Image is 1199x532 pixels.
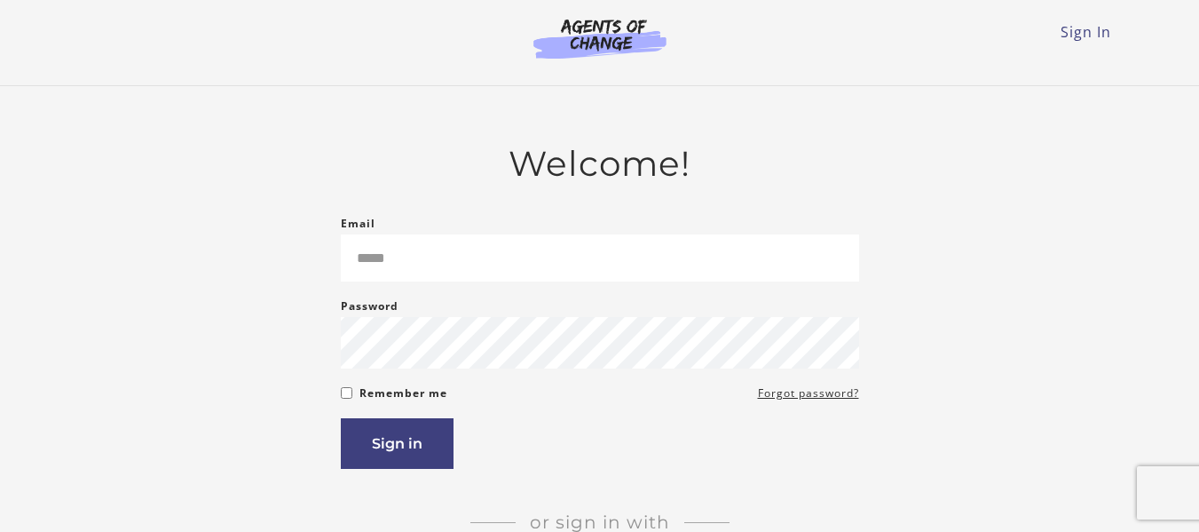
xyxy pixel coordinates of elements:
label: Remember me [359,383,447,404]
label: Email [341,213,375,234]
label: Password [341,296,398,317]
a: Sign In [1061,22,1111,42]
h2: Welcome! [341,143,859,185]
img: Agents of Change Logo [515,18,685,59]
a: Forgot password? [758,383,859,404]
button: Sign in [341,418,454,469]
